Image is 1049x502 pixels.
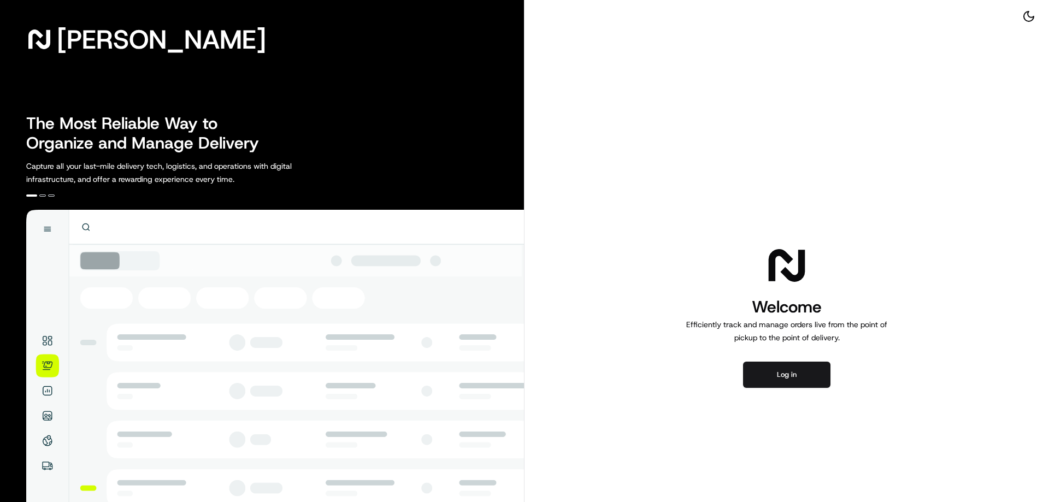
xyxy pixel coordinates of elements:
button: Log in [743,362,830,388]
h1: Welcome [682,296,892,318]
p: Efficiently track and manage orders live from the point of pickup to the point of delivery. [682,318,892,344]
p: Capture all your last-mile delivery tech, logistics, and operations with digital infrastructure, ... [26,160,341,186]
span: [PERSON_NAME] [57,28,266,50]
h2: The Most Reliable Way to Organize and Manage Delivery [26,114,271,153]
